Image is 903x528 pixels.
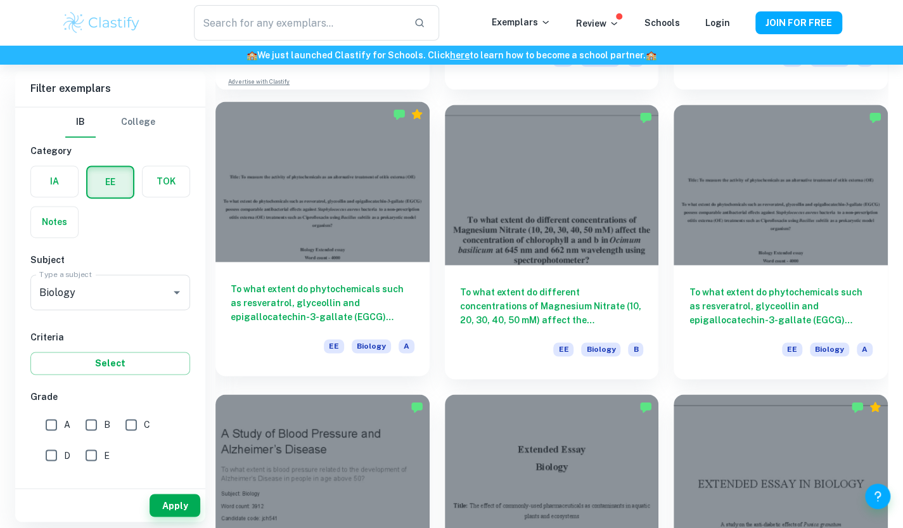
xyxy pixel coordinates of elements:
img: Marked [639,401,652,413]
span: Biology [810,342,849,356]
span: B [104,418,110,432]
a: Login [705,18,730,28]
a: Advertise with Clastify [228,77,290,86]
span: E [104,448,110,462]
p: Review [576,16,619,30]
button: JOIN FOR FREE [755,11,842,34]
span: A [64,418,70,432]
span: B [628,342,643,356]
h6: Criteria [30,330,190,344]
span: 🏫 [646,50,656,60]
span: Biology [352,339,391,353]
label: Type a subject [39,269,92,280]
h6: To what extent do phytochemicals such as resveratrol, glyceollin and epigallocatechin-3-gallate (... [231,282,414,324]
span: A [857,342,873,356]
p: Exemplars [492,15,551,29]
button: EE [87,167,133,197]
h6: To what extent do phytochemicals such as resveratrol, glyceollin and epigallocatechin-3-gallate (... [689,285,873,327]
button: IA [31,166,78,196]
img: Clastify logo [61,10,142,35]
a: To what extent do phytochemicals such as resveratrol, glyceollin and epigallocatechin-3-gallate (... [674,105,888,379]
h6: Filter exemplars [15,71,205,106]
span: D [64,448,70,462]
div: Premium [411,108,423,120]
span: EE [553,342,573,356]
span: EE [782,342,802,356]
button: TOK [143,166,189,196]
h6: We just launched Clastify for Schools. Click to learn how to become a school partner. [3,48,900,62]
h6: Category [30,144,190,158]
div: Premium [869,401,881,413]
h6: Subject [30,253,190,267]
a: here [450,50,470,60]
a: To what extent do different concentrations of Magnesium Nitrate (10, 20, 30, 40, 50 mM) affect th... [445,105,659,379]
button: College [121,107,155,138]
div: Filter type choice [65,107,155,138]
h6: Grade [30,390,190,404]
a: To what extent do phytochemicals such as resveratrol, glyceollin and epigallocatechin-3-gallate (... [215,105,430,379]
span: EE [324,339,344,353]
span: Biology [581,342,620,356]
img: Marked [639,111,652,124]
h6: To what extent do different concentrations of Magnesium Nitrate (10, 20, 30, 40, 50 mM) affect th... [460,285,644,327]
button: Help and Feedback [865,484,890,509]
a: Schools [644,18,680,28]
img: Marked [411,401,423,413]
button: IB [65,107,96,138]
span: A [399,339,414,353]
img: Marked [393,108,406,120]
button: Apply [150,494,200,517]
img: Marked [851,401,864,413]
button: Open [168,283,186,301]
button: Notes [31,207,78,237]
span: C [144,418,150,432]
input: Search for any exemplars... [194,5,403,41]
img: Marked [869,111,881,124]
button: Select [30,352,190,375]
span: 🏫 [247,50,257,60]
